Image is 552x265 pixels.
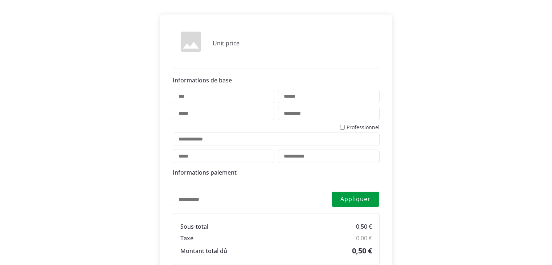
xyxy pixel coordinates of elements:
[356,223,372,231] text: 0,50 €
[173,76,380,84] h5: Informations de base
[347,124,380,131] label: Professionnel
[356,234,372,242] text: 0,00 €
[173,168,237,176] label: Informations paiement
[352,246,372,256] text: 0,50 €
[213,39,240,47] span: Unit price
[331,191,380,207] button: Appliquer
[173,24,209,60] img: Product image
[180,223,208,231] text: Sous-total
[180,234,193,242] text: Taxe
[180,247,227,255] text: Montant total dû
